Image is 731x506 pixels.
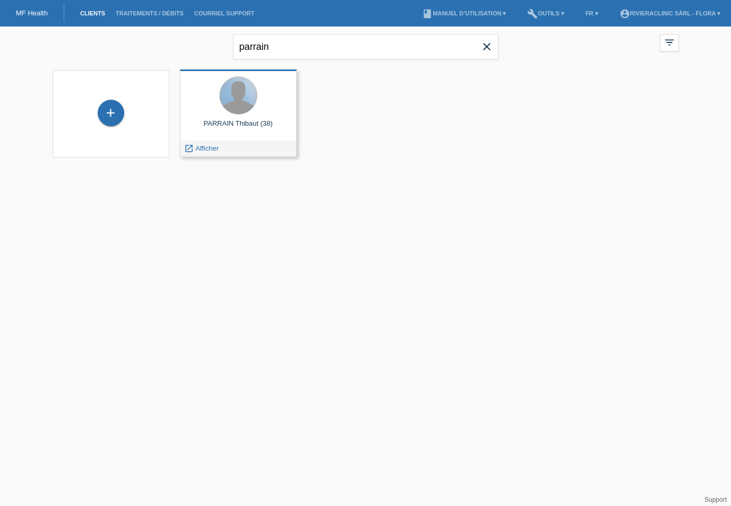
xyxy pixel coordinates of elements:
i: book [422,8,433,19]
a: Clients [75,10,110,16]
i: close [480,40,493,53]
span: Afficher [195,144,219,152]
i: account_circle [620,8,630,19]
a: launch Afficher [184,144,219,152]
a: account_circleRIVIERAclinic Sàrl - Flora ▾ [614,10,726,16]
i: filter_list [664,37,675,48]
a: FR ▾ [580,10,604,16]
a: bookManuel d’utilisation ▾ [417,10,511,16]
input: Recherche... [233,34,498,59]
a: MF Health [16,9,48,17]
a: Traitements / débits [110,10,189,16]
div: PARRAIN Thibaut (38) [188,119,288,136]
div: Enregistrer le client [98,104,124,122]
a: Support [704,496,727,503]
a: Courriel Support [189,10,260,16]
a: buildOutils ▾ [522,10,569,16]
i: build [527,8,538,19]
i: launch [184,144,194,153]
